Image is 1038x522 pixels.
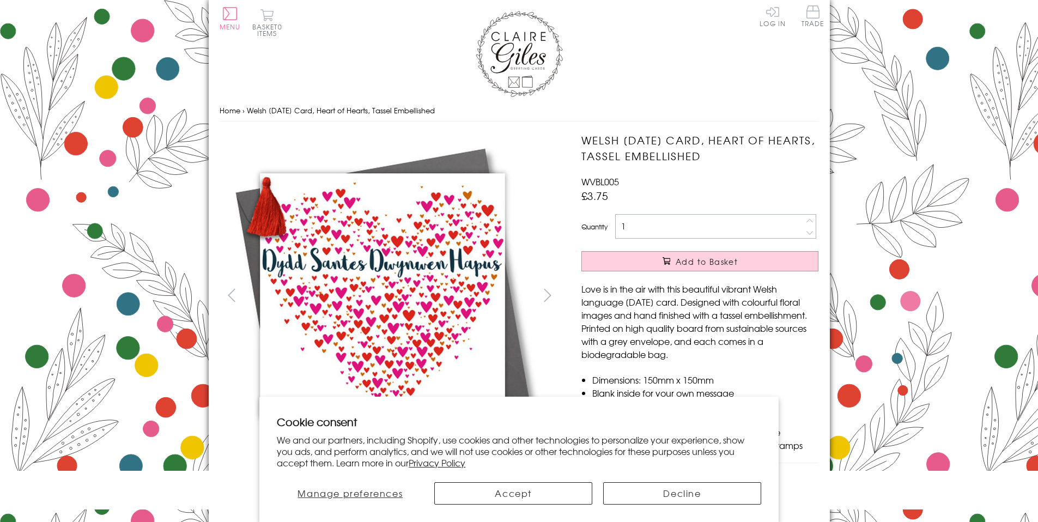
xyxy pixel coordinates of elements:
span: › [242,105,245,116]
h1: Welsh [DATE] Card, Heart of Hearts, Tassel Embellished [581,132,818,164]
span: Add to Basket [676,256,738,267]
a: Log In [760,5,786,27]
button: Basket0 items [252,9,282,37]
button: prev [220,283,244,307]
span: WVBL005 [581,175,619,188]
img: Welsh Valentine's Day Card, Heart of Hearts, Tassel Embellished [219,132,546,459]
span: 0 items [257,22,282,38]
a: Privacy Policy [409,456,465,469]
button: Decline [603,482,761,505]
img: Claire Giles Greetings Cards [476,11,563,97]
label: Quantity [581,222,608,232]
a: Home [220,105,240,116]
span: £3.75 [581,188,608,203]
p: Love is in the air with this beautiful vibrant Welsh language [DATE] card. Designed with colourfu... [581,282,818,361]
button: Menu [220,7,241,30]
a: Trade [802,5,824,29]
button: next [535,283,560,307]
h2: Cookie consent [277,414,761,429]
nav: breadcrumbs [220,100,819,122]
img: Welsh Valentine's Day Card, Heart of Hearts, Tassel Embellished [560,132,887,459]
button: Accept [434,482,592,505]
span: Trade [802,5,824,27]
p: We and our partners, including Shopify, use cookies and other technologies to personalize your ex... [277,434,761,468]
button: Manage preferences [277,482,423,505]
span: Manage preferences [298,487,403,500]
button: Add to Basket [581,251,818,271]
span: Welsh [DATE] Card, Heart of Hearts, Tassel Embellished [247,105,435,116]
span: Menu [220,22,241,32]
li: Blank inside for your own message [592,386,818,399]
li: Dimensions: 150mm x 150mm [592,373,818,386]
